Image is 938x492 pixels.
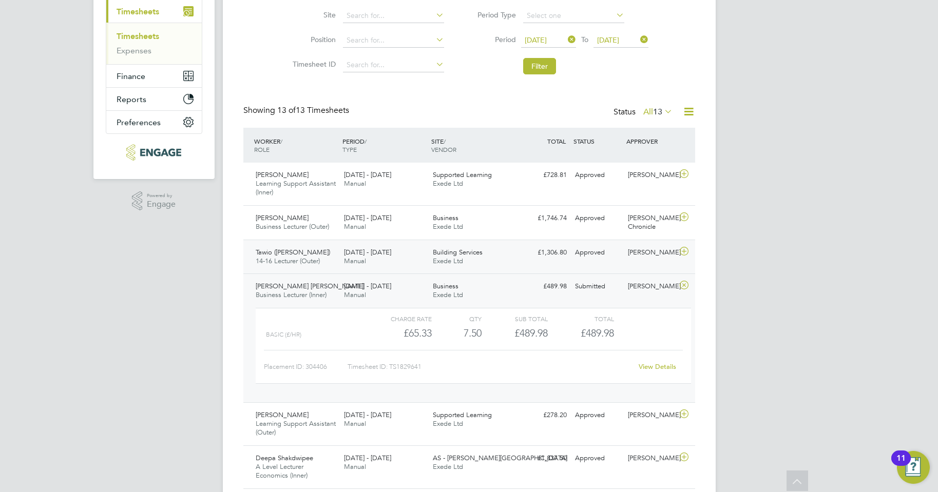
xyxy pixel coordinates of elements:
span: 13 of [277,105,296,115]
div: £1,837.50 [518,450,571,467]
span: Manual [344,419,366,428]
span: Manual [344,179,366,188]
div: £65.33 [365,325,431,342]
label: Timesheet ID [290,60,336,69]
div: Charge rate [365,312,431,325]
span: Business Lecturer (Outer) [256,222,329,231]
span: Business [433,213,458,222]
div: Submitted [571,278,624,295]
span: [DATE] - [DATE] [344,213,391,222]
div: APPROVER [624,132,677,150]
span: VENDOR [431,145,456,153]
div: Sub Total [482,312,548,325]
span: Manual [344,257,366,265]
span: Reports [117,94,146,104]
div: Timesheets [106,23,202,64]
div: Approved [571,450,624,467]
button: Preferences [106,111,202,133]
div: £489.98 [518,278,571,295]
div: Timesheet ID: TS1829641 [348,359,633,375]
span: [DATE] - [DATE] [344,410,391,419]
div: QTY [432,312,482,325]
span: Exede Ltd [433,179,463,188]
span: Timesheets [117,7,159,16]
span: 13 Timesheets [277,105,349,115]
div: STATUS [571,132,624,150]
span: Building Services [433,248,483,257]
div: Approved [571,210,624,227]
span: Exede Ltd [433,462,463,471]
span: Powered by [147,191,176,200]
span: Engage [147,200,176,209]
span: 13 [653,107,662,117]
span: [DATE] [525,35,547,45]
div: 11 [896,458,906,471]
div: [PERSON_NAME] [624,278,677,295]
span: Business Lecturer (Inner) [256,290,327,299]
a: Powered byEngage [132,191,176,211]
a: Timesheets [117,31,159,41]
a: Expenses [117,46,151,55]
span: Supported Learning [433,170,492,179]
span: [DATE] - [DATE] [344,170,391,179]
button: Reports [106,88,202,110]
div: Total [548,312,614,325]
input: Search for... [343,58,444,72]
div: [PERSON_NAME] [624,167,677,184]
span: £489.98 [581,327,614,339]
div: WORKER [252,132,340,159]
span: TOTAL [547,137,566,145]
div: Status [614,105,675,120]
span: Supported Learning [433,410,492,419]
button: Filter [523,58,556,74]
label: Position [290,35,336,44]
span: A Level Lecturer Economics (Inner) [256,462,308,480]
span: Learning Support Assistant (Outer) [256,419,336,437]
button: Open Resource Center, 11 new notifications [897,451,930,484]
span: Exede Ltd [433,290,463,299]
span: 14-16 Lecturer (Outer) [256,257,320,265]
span: Finance [117,71,145,81]
label: All [643,107,673,117]
a: View Details [639,362,676,371]
div: SITE [429,132,518,159]
span: Exede Ltd [433,222,463,231]
span: TYPE [342,145,357,153]
span: [PERSON_NAME] [256,213,309,222]
span: [PERSON_NAME] [PERSON_NAME] [256,282,363,290]
div: Showing [243,105,351,116]
img: xede-logo-retina.png [126,144,181,161]
span: Manual [344,222,366,231]
span: Learning Support Assistant (Inner) [256,179,336,196]
span: [DATE] - [DATE] [344,454,391,462]
button: Finance [106,65,202,87]
span: [DATE] - [DATE] [344,248,391,257]
span: ROLE [254,145,270,153]
span: Business [433,282,458,290]
div: Approved [571,244,624,261]
label: Period [470,35,516,44]
div: [PERSON_NAME] [624,244,677,261]
input: Search for... [343,9,444,23]
div: Approved [571,407,624,424]
span: Preferences [117,117,161,127]
input: Select one [523,9,624,23]
a: Go to home page [106,144,202,161]
div: [PERSON_NAME] [624,407,677,424]
div: [PERSON_NAME] Chronicle [624,210,677,235]
span: [DATE] [597,35,619,45]
span: Manual [344,462,366,471]
label: Period Type [470,10,516,19]
span: Tawio ([PERSON_NAME]) [256,248,330,257]
span: Exede Ltd [433,257,463,265]
div: 7.50 [432,325,482,342]
div: £1,306.80 [518,244,571,261]
span: / [444,137,446,145]
span: Deepa Shakdwipee [256,454,313,462]
span: / [365,137,367,145]
span: Basic (£/HR) [266,331,301,338]
span: Manual [344,290,366,299]
div: £728.81 [518,167,571,184]
div: [PERSON_NAME] [624,450,677,467]
input: Search for... [343,33,444,48]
